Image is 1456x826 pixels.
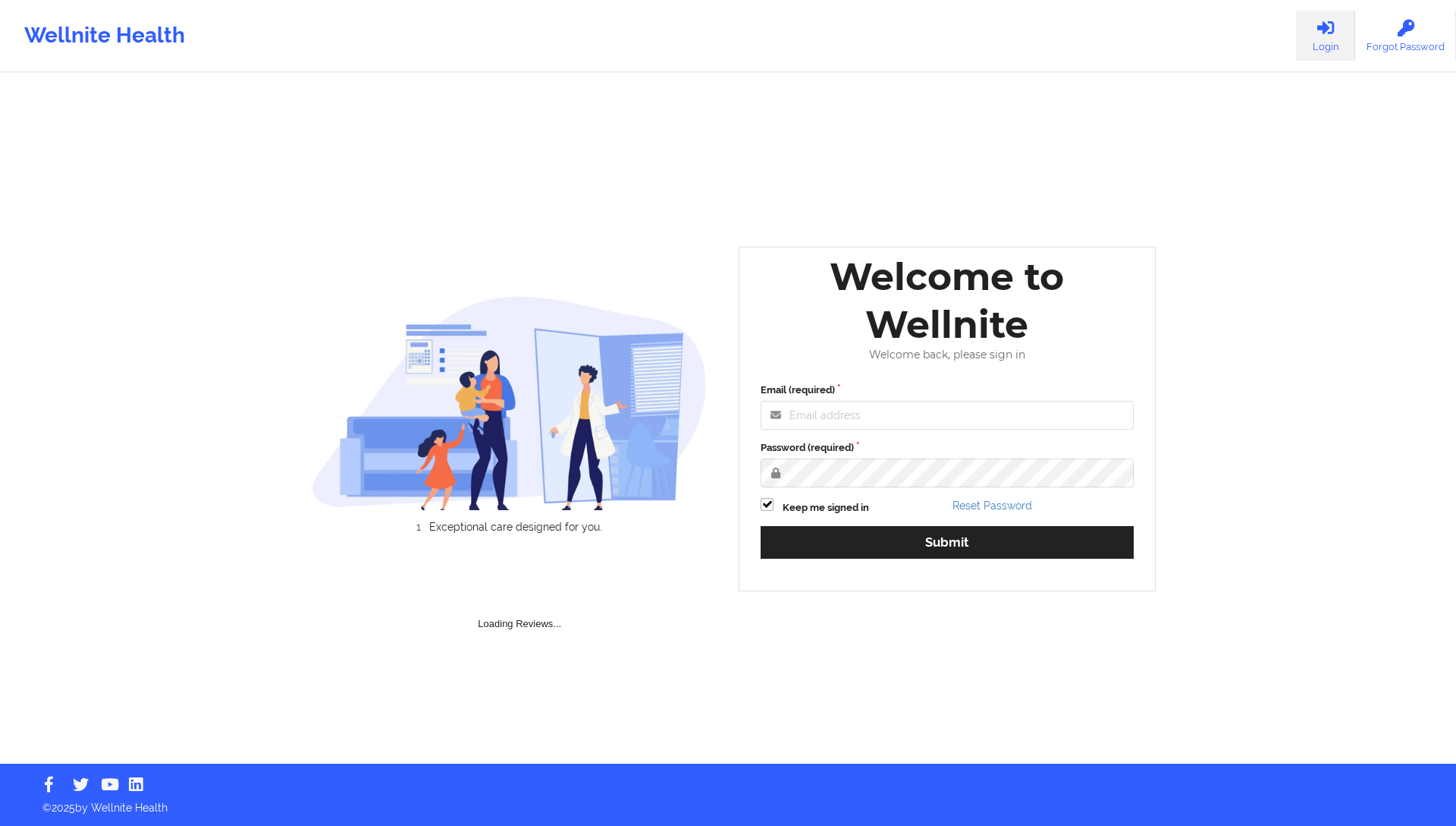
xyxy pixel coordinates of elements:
[761,526,1134,559] button: Submit
[32,790,1424,815] p: © 2025 by Wellnite Health
[761,383,1134,398] label: Email (required)
[312,295,708,510] img: wellnite-auth-hero_200.c722682e.png
[312,559,729,632] div: Loading Reviews...
[750,348,1144,361] div: Welcome back, please sign in
[325,521,707,533] li: Exceptional care designed for you.
[750,253,1144,348] div: Welcome to Wellnite
[1355,11,1456,61] a: Forgot Password
[1296,11,1355,61] a: Login
[783,500,869,515] label: Keep me signed in
[761,440,1134,456] label: Password (required)
[761,401,1134,430] input: Email address
[952,500,1032,512] a: Reset Password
